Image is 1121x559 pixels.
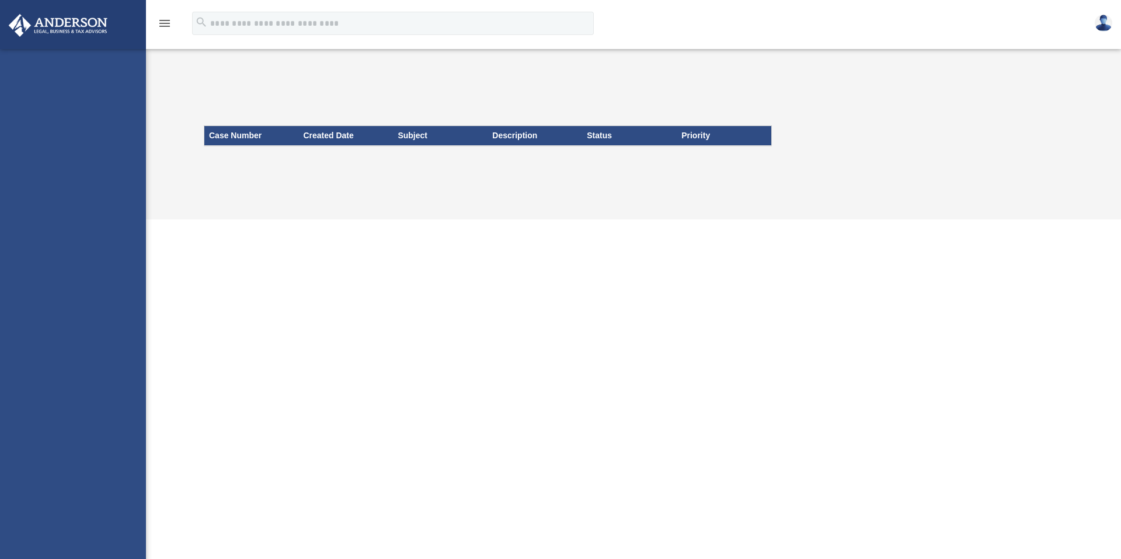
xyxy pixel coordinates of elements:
[488,126,582,146] th: Description
[195,16,208,29] i: search
[158,16,172,30] i: menu
[158,20,172,30] a: menu
[677,126,771,146] th: Priority
[393,126,488,146] th: Subject
[298,126,393,146] th: Created Date
[5,14,111,37] img: Anderson Advisors Platinum Portal
[1095,15,1112,32] img: User Pic
[204,126,299,146] th: Case Number
[582,126,677,146] th: Status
